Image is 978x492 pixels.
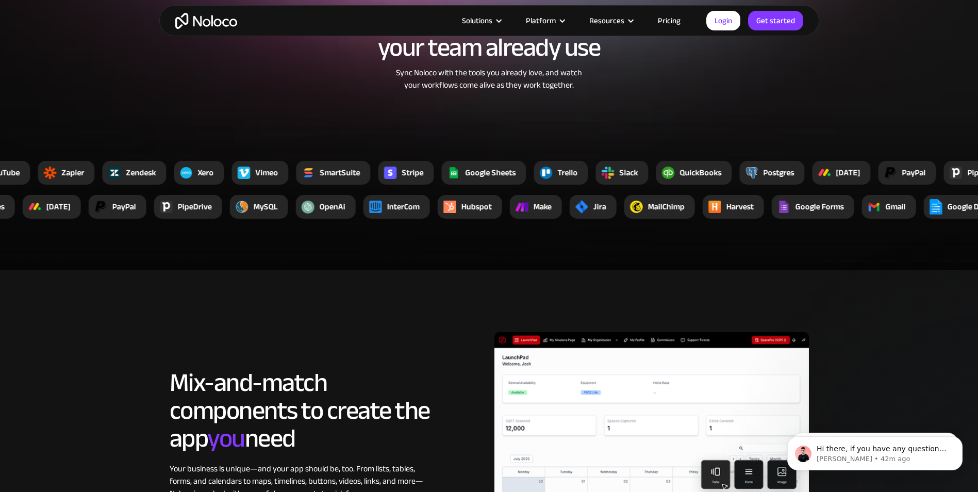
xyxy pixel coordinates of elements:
[61,167,84,179] div: Zapier
[26,45,192,65] input: Untitled
[449,14,513,27] div: Solutions
[462,14,492,27] div: Solutions
[30,115,188,132] button: Clip a screenshot
[534,201,552,213] div: Make
[320,167,360,179] div: SmartSuite
[175,13,237,29] a: home
[402,167,423,179] div: Stripe
[619,167,638,179] div: Slack
[170,369,430,452] h2: Mix-and-match components to create the app need
[461,201,492,213] div: Hubspot
[772,415,978,487] iframe: Intercom notifications message
[30,65,188,82] button: Clip a bookmark
[748,11,803,30] a: Get started
[30,99,188,115] button: Clip a block
[648,201,685,213] div: MailChimp
[513,14,576,27] div: Platform
[47,119,94,127] span: Clip a screenshot
[902,167,925,179] div: PayPal
[26,425,187,436] div: Destination
[526,14,556,27] div: Platform
[679,167,721,179] div: QuickBooks
[795,201,844,213] div: Google Forms
[197,167,213,179] div: Xero
[645,14,693,27] a: Pricing
[593,201,606,213] div: Jira
[47,86,138,94] span: Clip a selection (Select text first)
[254,201,278,213] div: MySQL
[726,201,754,213] div: Harvest
[320,201,345,213] div: OpenAi
[46,201,71,213] div: [DATE]
[125,145,180,158] span: Clear all and close
[112,201,136,213] div: PayPal
[170,6,809,61] h2: Integrate with the tools your team already use
[42,438,77,451] span: Inbox Panel
[30,82,188,99] button: Clip a selection (Select text first)
[353,67,626,91] div: Sync Noloco with the tools you already love, and watch your workflows come alive as they work tog...
[49,14,68,22] span: xTiles
[706,11,740,30] a: Login
[126,167,156,179] div: Zendesk
[557,167,577,179] div: Trello
[207,414,245,463] span: you
[178,201,212,213] div: PipeDrive
[255,167,278,179] div: Vimeo
[576,14,645,27] div: Resources
[387,201,420,213] div: InterCom
[589,14,624,27] div: Resources
[886,201,906,213] div: Gmail
[836,167,860,179] div: [DATE]
[47,70,93,78] span: Clip a bookmark
[763,167,794,179] div: Postgres
[465,167,516,179] div: Google Sheets
[47,103,80,111] span: Clip a block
